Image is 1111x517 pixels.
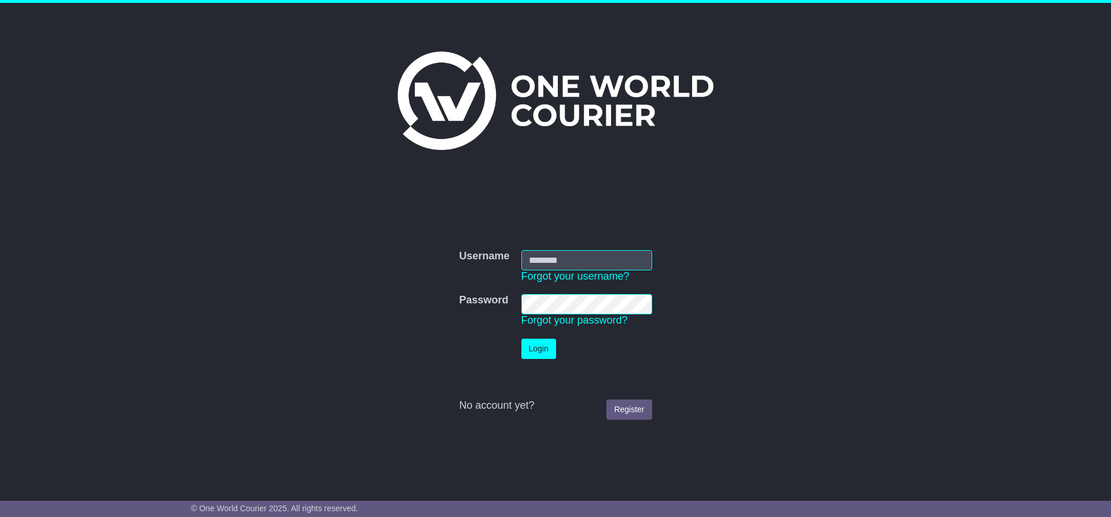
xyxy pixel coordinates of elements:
span: © One World Courier 2025. All rights reserved. [191,504,358,513]
label: Password [459,294,508,307]
a: Register [606,399,652,420]
a: Forgot your password? [521,314,628,326]
a: Forgot your username? [521,270,630,282]
img: One World [398,52,713,150]
div: No account yet? [459,399,652,412]
button: Login [521,339,556,359]
label: Username [459,250,509,263]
